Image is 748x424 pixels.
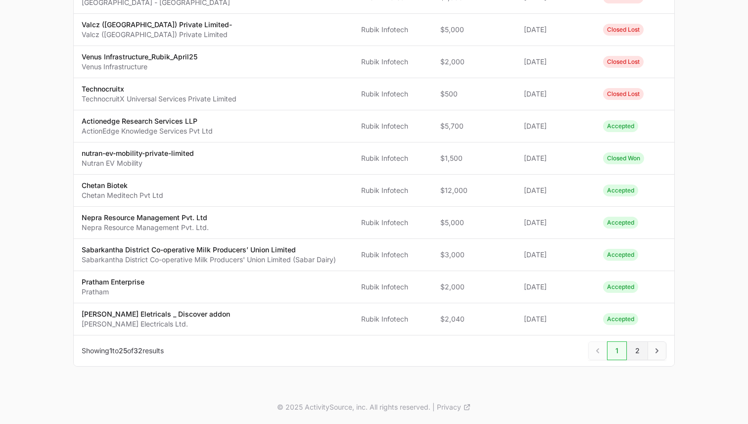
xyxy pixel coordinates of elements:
span: Rubik Infotech [361,153,424,163]
span: [DATE] [524,57,587,67]
span: $5,000 [440,25,508,35]
span: [DATE] [524,186,587,195]
span: Rubik Infotech [361,89,424,99]
p: ActionEdge Knowledge Services Pvt Ltd [82,126,213,136]
span: $5,700 [440,121,508,131]
p: Chetan Biotek [82,181,163,190]
p: Actionedge Research Services LLP [82,116,213,126]
p: Pratham Enterprise [82,277,144,287]
p: Sabarkantha District Co-operative Milk Producers' Union Limited (Sabar Dairy) [82,255,336,265]
span: [DATE] [524,314,587,324]
span: [DATE] [524,218,587,228]
p: TechnocruitX Universal Services Private Limited [82,94,236,104]
span: [DATE] [524,121,587,131]
span: Rubik Infotech [361,25,424,35]
p: [PERSON_NAME] Electricals Ltd. [82,319,230,329]
p: [PERSON_NAME] Eletricals _ Discover addon [82,309,230,319]
p: Nepra Resource Management Pvt. Ltd [82,213,209,223]
p: Chetan Meditech Pvt Ltd [82,190,163,200]
span: | [432,402,435,412]
span: [DATE] [524,153,587,163]
p: Sabarkantha District Co-operative Milk Producers’ Union Limited [82,245,336,255]
p: Showing to of results [82,346,164,356]
span: [DATE] [524,89,587,99]
span: [DATE] [524,250,587,260]
span: 1 [607,341,627,360]
span: $2,000 [440,282,508,292]
a: Privacy [437,402,471,412]
span: 25 [119,346,127,355]
span: 2 [627,341,648,360]
span: Rubik Infotech [361,186,424,195]
span: [DATE] [524,282,587,292]
span: Rubik Infotech [361,218,424,228]
span: 32 [134,346,142,355]
span: $500 [440,89,508,99]
span: 1 [109,346,112,355]
p: Technocruitx [82,84,236,94]
p: Valcz ([GEOGRAPHIC_DATA]) Private Limited [82,30,232,40]
span: Rubik Infotech [361,282,424,292]
p: Nutran EV Mobility [82,158,194,168]
p: Venus Infrastructure [82,62,197,72]
span: Rubik Infotech [361,314,424,324]
p: © 2025 ActivitySource, inc. All rights reserved. [277,402,430,412]
span: Rubik Infotech [361,250,424,260]
span: [DATE] [524,25,587,35]
span: Rubik Infotech [361,57,424,67]
p: Nepra Resource Management Pvt. Ltd. [82,223,209,233]
span: $2,000 [440,57,508,67]
span: Rubik Infotech [361,121,424,131]
span: $1,500 [440,153,508,163]
span: $5,000 [440,218,508,228]
span: $2,040 [440,314,508,324]
span: $3,000 [440,250,508,260]
p: Valcz ([GEOGRAPHIC_DATA]) Private Limited- [82,20,232,30]
span: Next [648,341,666,360]
p: Venus Infrastructure_Rubik_April25 [82,52,197,62]
p: nutran-ev-mobility-private-limited [82,148,194,158]
span: $12,000 [440,186,508,195]
p: Pratham [82,287,144,297]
